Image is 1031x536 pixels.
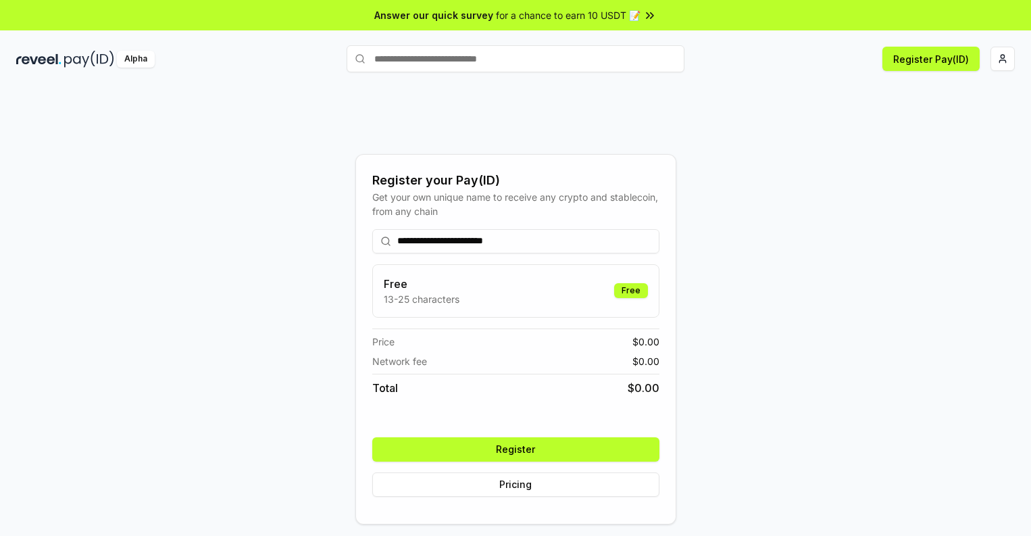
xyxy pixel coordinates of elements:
[384,276,459,292] h3: Free
[117,51,155,68] div: Alpha
[16,51,61,68] img: reveel_dark
[372,472,659,497] button: Pricing
[372,437,659,462] button: Register
[372,354,427,368] span: Network fee
[614,283,648,298] div: Free
[628,380,659,396] span: $ 0.00
[632,335,659,349] span: $ 0.00
[372,171,659,190] div: Register your Pay(ID)
[632,354,659,368] span: $ 0.00
[384,292,459,306] p: 13-25 characters
[64,51,114,68] img: pay_id
[374,8,493,22] span: Answer our quick survey
[372,380,398,396] span: Total
[372,335,395,349] span: Price
[372,190,659,218] div: Get your own unique name to receive any crypto and stablecoin, from any chain
[496,8,640,22] span: for a chance to earn 10 USDT 📝
[882,47,980,71] button: Register Pay(ID)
